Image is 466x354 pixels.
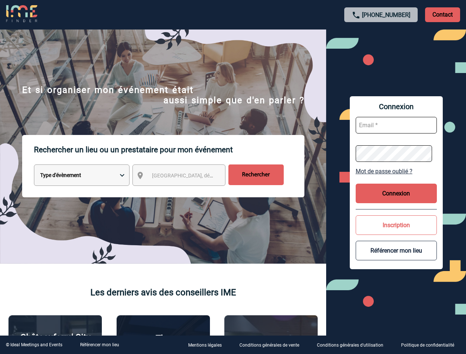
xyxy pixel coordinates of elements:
a: Mot de passe oublié ? [356,168,437,175]
p: Châteauform' City [GEOGRAPHIC_DATA] [13,332,98,353]
p: Rechercher un lieu ou un prestataire pour mon événement [34,135,304,164]
p: The [GEOGRAPHIC_DATA] [121,333,206,354]
p: Agence 2ISD [246,334,296,344]
button: Inscription [356,215,437,235]
a: Conditions générales de vente [234,341,311,348]
p: Politique de confidentialité [401,343,454,348]
p: Conditions générales d'utilisation [317,343,383,348]
div: © Ideal Meetings and Events [6,342,62,347]
p: Conditions générales de vente [239,343,299,348]
a: Conditions générales d'utilisation [311,341,395,348]
p: Mentions légales [188,343,222,348]
a: Référencer mon lieu [80,342,119,347]
span: Connexion [356,102,437,111]
a: [PHONE_NUMBER] [362,11,410,18]
a: Politique de confidentialité [395,341,466,348]
img: call-24-px.png [352,11,360,20]
button: Connexion [356,184,437,203]
input: Rechercher [228,164,284,185]
a: Mentions légales [182,341,234,348]
input: Email * [356,117,437,133]
p: Contact [425,7,460,22]
span: [GEOGRAPHIC_DATA], département, région... [152,173,255,178]
button: Référencer mon lieu [356,241,437,260]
